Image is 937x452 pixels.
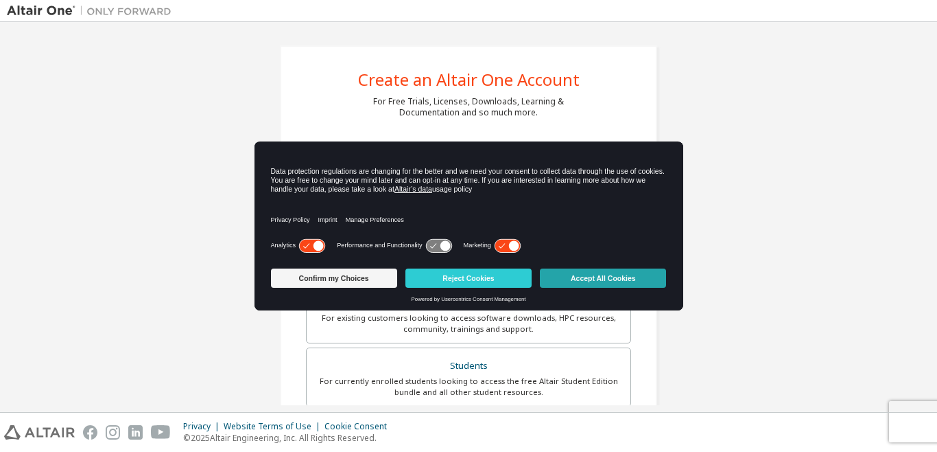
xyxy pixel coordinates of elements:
div: For currently enrolled students looking to access the free Altair Student Edition bundle and all ... [315,376,622,398]
div: Students [315,357,622,376]
div: For existing customers looking to access software downloads, HPC resources, community, trainings ... [315,313,622,335]
img: linkedin.svg [128,425,143,440]
div: Website Terms of Use [224,421,324,432]
img: Altair One [7,4,178,18]
div: Privacy [183,421,224,432]
p: © 2025 Altair Engineering, Inc. All Rights Reserved. [183,432,395,444]
img: altair_logo.svg [4,425,75,440]
div: Cookie Consent [324,421,395,432]
img: facebook.svg [83,425,97,440]
div: For Free Trials, Licenses, Downloads, Learning & Documentation and so much more. [373,96,564,118]
img: youtube.svg [151,425,171,440]
div: Create an Altair One Account [358,71,580,88]
img: instagram.svg [106,425,120,440]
